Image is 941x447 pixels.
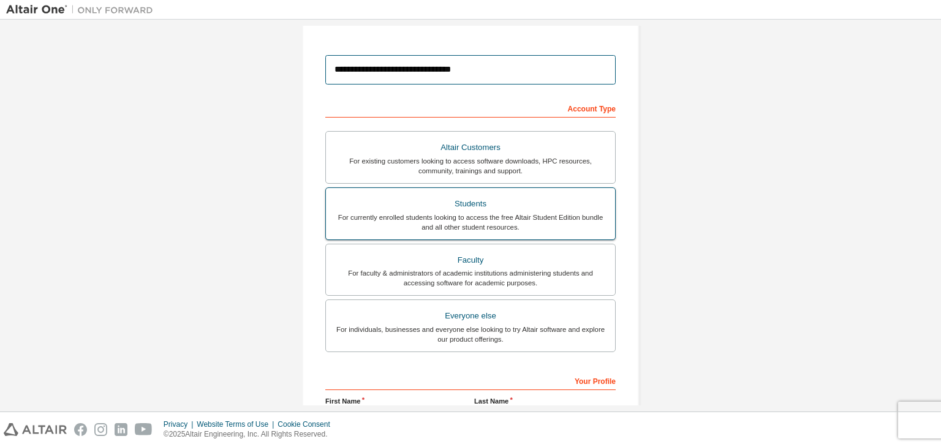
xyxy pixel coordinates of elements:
[164,429,338,440] p: © 2025 Altair Engineering, Inc. All Rights Reserved.
[197,419,278,429] div: Website Terms of Use
[474,396,616,406] label: Last Name
[278,419,337,429] div: Cookie Consent
[333,139,608,156] div: Altair Customers
[6,4,159,16] img: Altair One
[333,268,608,288] div: For faculty & administrators of academic institutions administering students and accessing softwa...
[4,423,67,436] img: altair_logo.svg
[325,98,616,118] div: Account Type
[325,396,467,406] label: First Name
[94,423,107,436] img: instagram.svg
[333,195,608,212] div: Students
[135,423,153,436] img: youtube.svg
[333,252,608,269] div: Faculty
[333,156,608,176] div: For existing customers looking to access software downloads, HPC resources, community, trainings ...
[74,423,87,436] img: facebook.svg
[333,325,608,344] div: For individuals, businesses and everyone else looking to try Altair software and explore our prod...
[115,423,127,436] img: linkedin.svg
[164,419,197,429] div: Privacy
[325,370,616,390] div: Your Profile
[333,307,608,325] div: Everyone else
[333,212,608,232] div: For currently enrolled students looking to access the free Altair Student Edition bundle and all ...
